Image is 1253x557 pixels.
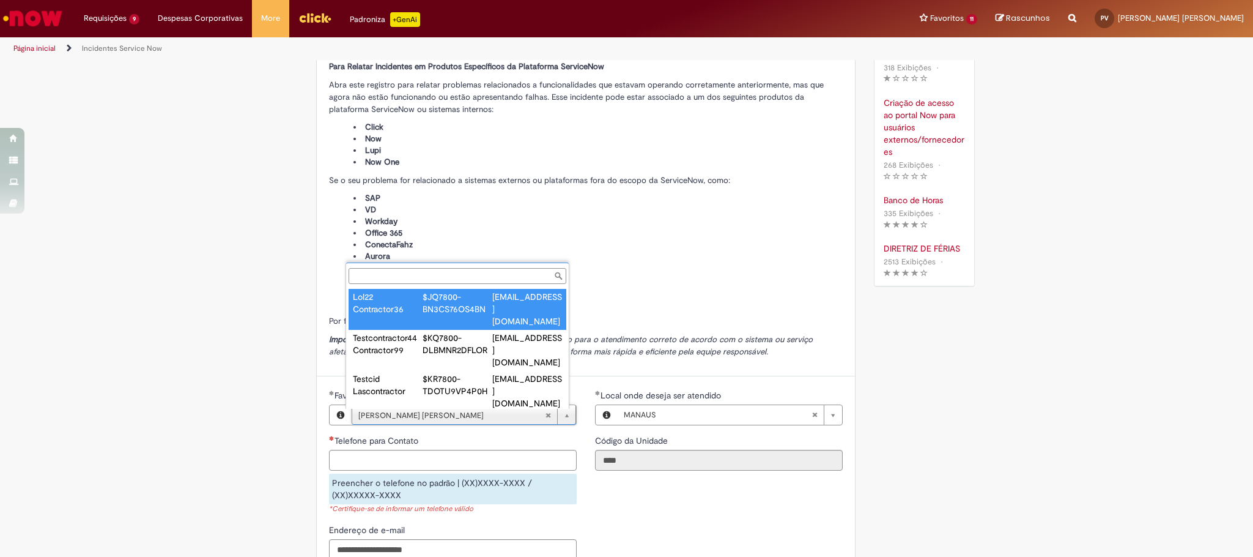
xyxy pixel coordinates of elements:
[492,291,562,327] div: [EMAIL_ADDRESS][DOMAIN_NAME]
[353,291,423,315] div: Lol22 Contractor36
[423,332,492,356] div: $KQ7800-DLBMNR2DFLOR
[346,286,569,409] ul: Favorecido
[423,373,492,397] div: $KR7800-TDOTU9VP4P0H
[423,291,492,315] div: $JQ7800-BN3CS76OS4BN
[492,332,562,368] div: [EMAIL_ADDRESS][DOMAIN_NAME]
[353,373,423,397] div: Testcid Lascontractor
[353,332,423,356] div: Testcontractor44 Contractor99
[492,373,562,409] div: [EMAIL_ADDRESS][DOMAIN_NAME]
